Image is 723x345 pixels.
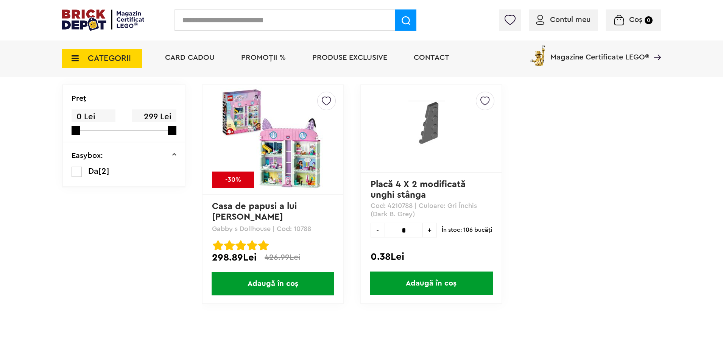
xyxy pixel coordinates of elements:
p: Easybox: [72,152,103,159]
img: Casa de papusi a lui Gabby [220,87,326,193]
p: Preţ [72,95,86,102]
span: Adaugă în coș [212,272,334,295]
p: Gabby s Dollhouse | Cod: 10788 [212,225,333,232]
span: Magazine Certificate LEGO® [550,44,649,61]
span: CATEGORII [88,54,131,62]
small: 0 [645,16,653,24]
img: Placă 4 X 2 modificată unghi stânga [378,92,484,155]
a: Card Cadou [165,54,215,61]
p: Cod: 4210788 | Culoare: Gri Închis (Dark B. Grey) [371,201,492,219]
a: Adaugă în coș [361,272,502,295]
span: În stoc: 106 bucăţi [442,223,492,237]
span: 0 Lei [72,109,115,124]
a: Adaugă în coș [203,272,343,295]
img: Evaluare cu stele [235,240,246,251]
span: - [371,223,385,237]
a: Casa de papusi a lui [PERSON_NAME] [212,202,299,222]
img: Evaluare cu stele [213,240,223,251]
span: Adaugă în coș [370,272,492,295]
div: -30% [212,172,254,188]
span: 426.99Lei [265,253,300,261]
img: Evaluare cu stele [258,240,269,251]
a: Contul meu [536,16,591,23]
a: PROMOȚII % [241,54,286,61]
span: Da [88,167,98,175]
span: + [423,223,437,237]
span: 299 Lei [132,109,176,124]
span: 298.89Lei [212,253,257,262]
a: Produse exclusive [312,54,387,61]
a: Placă 4 X 2 modificată unghi stânga [371,180,468,200]
a: Contact [414,54,449,61]
img: Evaluare cu stele [247,240,257,251]
span: Coș [629,16,642,23]
img: Evaluare cu stele [224,240,235,251]
span: Contul meu [550,16,591,23]
div: 0.38Lei [371,252,492,262]
span: [2] [98,167,109,175]
a: Magazine Certificate LEGO® [649,44,661,51]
